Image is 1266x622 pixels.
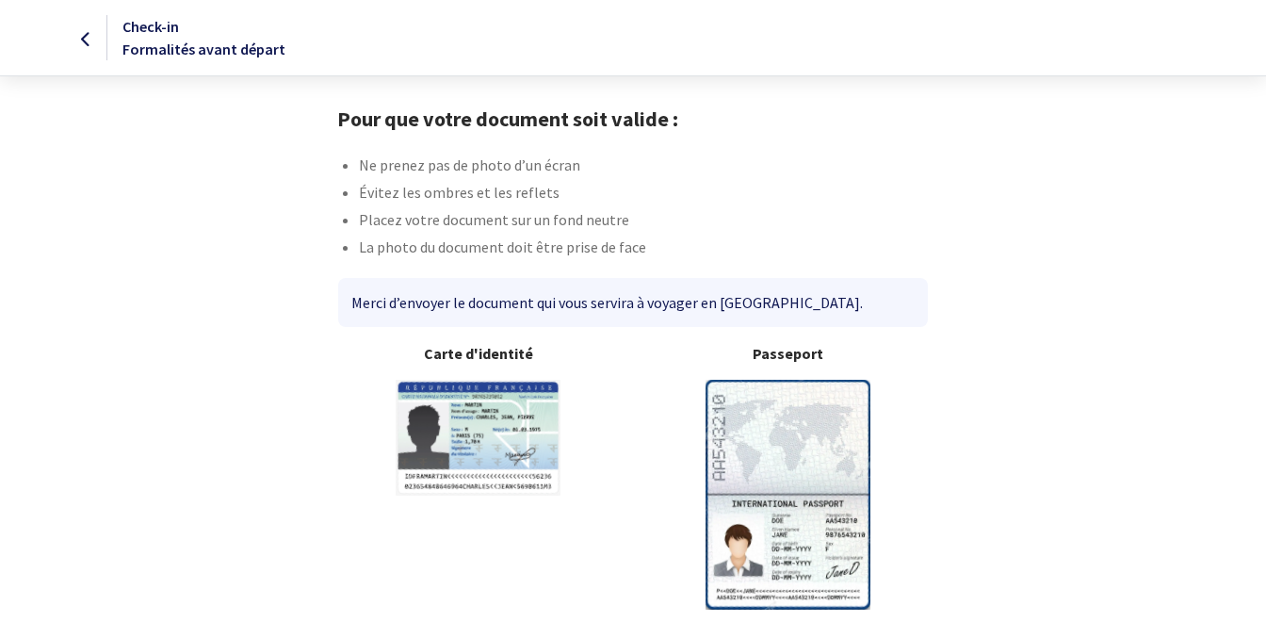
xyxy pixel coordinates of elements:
b: Carte d'identité [338,342,618,365]
li: Ne prenez pas de photo d’un écran [359,154,928,181]
li: Placez votre document sur un fond neutre [359,208,928,236]
b: Passeport [648,342,928,365]
span: Check-in Formalités avant départ [122,17,285,58]
h1: Pour que votre document soit valide : [337,106,928,131]
img: illuCNI.svg [396,380,560,496]
li: Évitez les ombres et les reflets [359,181,928,208]
img: illuPasseport.svg [706,380,870,609]
li: La photo du document doit être prise de face [359,236,928,263]
div: Merci d’envoyer le document qui vous servira à voyager en [GEOGRAPHIC_DATA]. [338,278,927,327]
